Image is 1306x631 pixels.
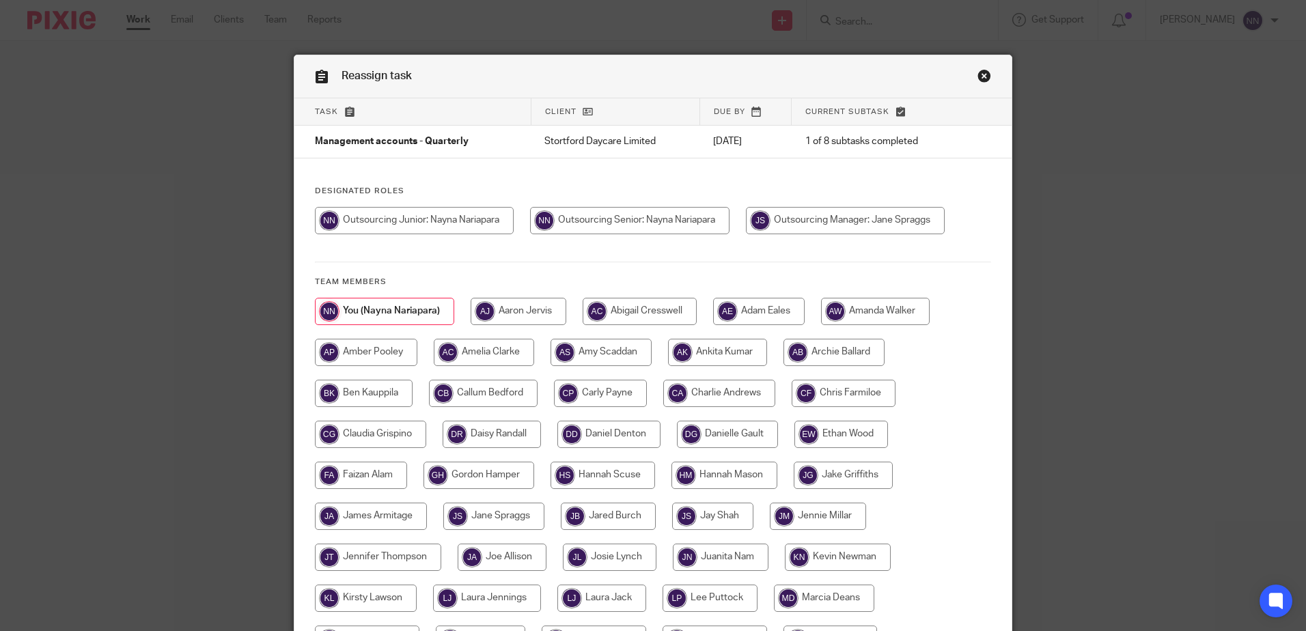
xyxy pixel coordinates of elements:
[315,186,991,197] h4: Designated Roles
[792,126,962,158] td: 1 of 8 subtasks completed
[544,135,686,148] p: Stortford Daycare Limited
[342,70,412,81] span: Reassign task
[545,108,576,115] span: Client
[315,277,991,288] h4: Team members
[315,108,338,115] span: Task
[315,137,469,147] span: Management accounts - Quarterly
[714,108,745,115] span: Due by
[977,69,991,87] a: Close this dialog window
[713,135,778,148] p: [DATE]
[805,108,889,115] span: Current subtask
